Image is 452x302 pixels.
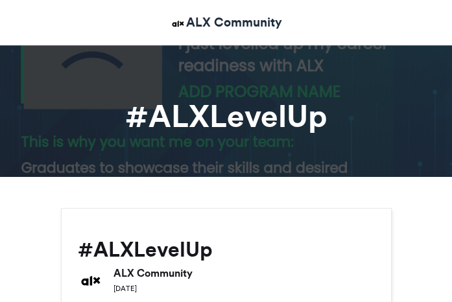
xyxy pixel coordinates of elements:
a: ALX Community [170,13,282,32]
small: [DATE] [113,284,137,293]
img: ALX Community [78,268,104,294]
h6: ALX Community [113,268,375,278]
img: ALX Community [170,16,186,32]
h1: #ALXLevelUp [61,100,392,132]
h2: #ALXLevelUp [78,238,375,261]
